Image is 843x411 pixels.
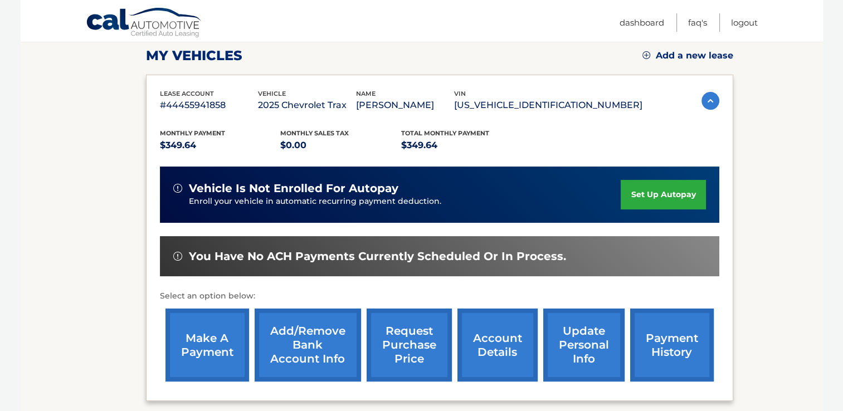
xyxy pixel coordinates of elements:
p: $349.64 [160,138,281,153]
a: account details [457,309,538,381]
img: alert-white.svg [173,184,182,193]
img: alert-white.svg [173,252,182,261]
span: Total Monthly Payment [401,129,489,137]
a: payment history [630,309,714,381]
span: vin [454,90,466,97]
h2: my vehicles [146,47,242,64]
span: vehicle is not enrolled for autopay [189,182,398,195]
p: Select an option below: [160,290,719,303]
span: lease account [160,90,214,97]
a: Dashboard [620,13,664,32]
a: Add/Remove bank account info [255,309,361,381]
span: Monthly sales Tax [280,129,349,137]
p: [US_VEHICLE_IDENTIFICATION_NUMBER] [454,97,642,113]
p: [PERSON_NAME] [356,97,454,113]
p: Enroll your vehicle in automatic recurring payment deduction. [189,195,621,208]
p: $349.64 [401,138,522,153]
a: update personal info [543,309,625,381]
p: #44455941858 [160,97,258,113]
a: set up autopay [621,180,705,209]
p: $0.00 [280,138,401,153]
a: Add a new lease [642,50,733,61]
a: make a payment [165,309,249,381]
span: You have no ACH payments currently scheduled or in process. [189,249,566,263]
a: request purchase price [367,309,452,381]
p: 2025 Chevrolet Trax [258,97,356,113]
span: Monthly Payment [160,129,225,137]
a: Logout [731,13,758,32]
a: FAQ's [688,13,707,32]
img: accordion-active.svg [701,92,719,110]
span: vehicle [258,90,286,97]
span: name [356,90,376,97]
img: add.svg [642,51,650,59]
a: Cal Automotive [86,7,203,40]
